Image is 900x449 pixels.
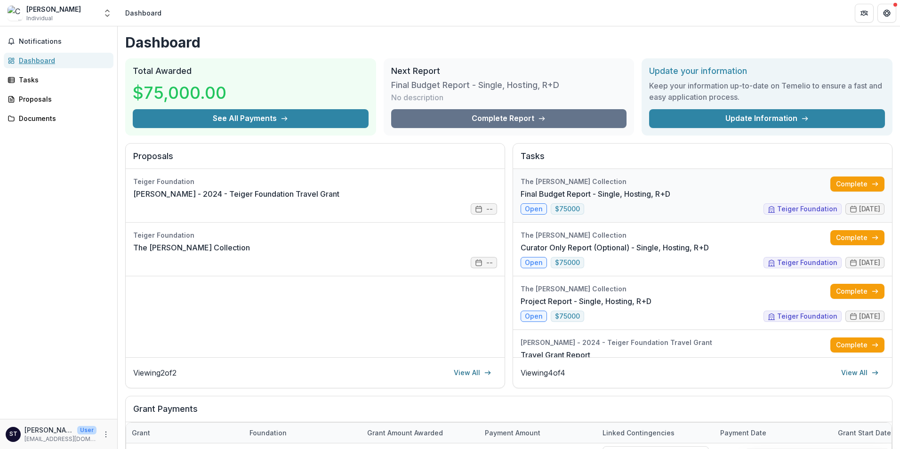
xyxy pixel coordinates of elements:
[521,296,651,307] a: Project Report - Single, Hosting, R+D
[521,151,884,169] h2: Tasks
[101,4,114,23] button: Open entity switcher
[4,111,113,126] a: Documents
[244,423,362,443] div: Foundation
[877,4,896,23] button: Get Help
[133,80,226,105] h3: $75,000.00
[391,92,443,103] p: No description
[125,8,161,18] div: Dashboard
[855,4,874,23] button: Partners
[649,66,885,76] h2: Update your information
[126,423,244,443] div: Grant
[832,428,897,438] div: Grant start date
[649,109,885,128] a: Update Information
[133,66,369,76] h2: Total Awarded
[521,367,565,378] p: Viewing 4 of 4
[830,176,884,192] a: Complete
[26,14,53,23] span: Individual
[391,109,627,128] a: Complete Report
[362,423,479,443] div: Grant amount awarded
[24,435,96,443] p: [EMAIL_ADDRESS][DOMAIN_NAME]
[597,423,715,443] div: Linked Contingencies
[8,6,23,21] img: Camille Brown
[391,80,559,90] h3: Final Budget Report - Single, Hosting, R+D
[830,230,884,245] a: Complete
[133,404,884,422] h2: Grant Payments
[24,425,73,435] p: [PERSON_NAME]
[26,4,81,14] div: [PERSON_NAME]
[133,188,339,200] a: [PERSON_NAME] - 2024 - Teiger Foundation Travel Grant
[125,34,892,51] h1: Dashboard
[133,109,369,128] button: See All Payments
[479,423,597,443] div: Payment Amount
[521,349,590,361] a: Travel Grant Report
[479,428,546,438] div: Payment Amount
[597,428,680,438] div: Linked Contingencies
[133,242,250,253] a: The [PERSON_NAME] Collection
[133,367,177,378] p: Viewing 2 of 2
[715,423,832,443] div: Payment date
[4,53,113,68] a: Dashboard
[836,365,884,380] a: View All
[521,188,670,200] a: Final Budget Report - Single, Hosting, R+D
[830,284,884,299] a: Complete
[362,428,449,438] div: Grant amount awarded
[4,72,113,88] a: Tasks
[649,80,885,103] h3: Keep your information up-to-date on Temelio to ensure a fast and easy application process.
[19,94,106,104] div: Proposals
[9,431,17,437] div: Sara Trautman-Yegenoglu
[4,34,113,49] button: Notifications
[830,337,884,353] a: Complete
[448,365,497,380] a: View All
[133,151,497,169] h2: Proposals
[19,56,106,65] div: Dashboard
[715,428,772,438] div: Payment date
[126,428,156,438] div: Grant
[244,428,292,438] div: Foundation
[391,66,627,76] h2: Next Report
[121,6,165,20] nav: breadcrumb
[19,38,110,46] span: Notifications
[77,426,96,434] p: User
[19,75,106,85] div: Tasks
[4,91,113,107] a: Proposals
[19,113,106,123] div: Documents
[521,242,709,253] a: Curator Only Report (Optional) - Single, Hosting, R+D
[100,429,112,440] button: More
